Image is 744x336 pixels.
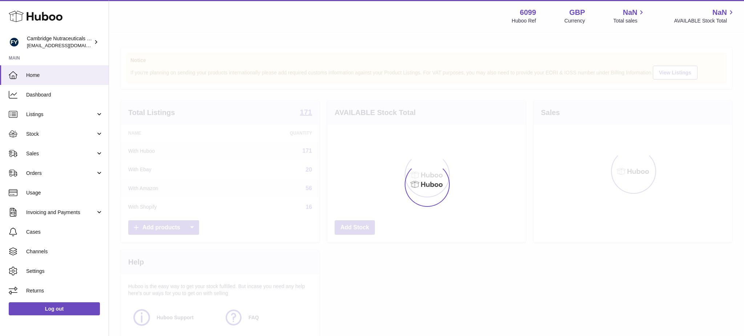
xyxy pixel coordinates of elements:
span: Total sales [613,17,646,24]
div: Currency [565,17,585,24]
span: NaN [623,8,637,17]
a: NaN AVAILABLE Stock Total [674,8,735,24]
span: Listings [26,111,96,118]
span: NaN [712,8,727,17]
div: Cambridge Nutraceuticals Ltd [27,35,92,49]
span: Channels [26,248,103,255]
span: Orders [26,170,96,177]
strong: 6099 [520,8,536,17]
strong: GBP [569,8,585,17]
a: NaN Total sales [613,8,646,24]
span: AVAILABLE Stock Total [674,17,735,24]
span: [EMAIL_ADDRESS][DOMAIN_NAME] [27,42,107,48]
span: Stock [26,131,96,138]
span: Invoicing and Payments [26,209,96,216]
span: Home [26,72,103,79]
div: Huboo Ref [512,17,536,24]
span: Dashboard [26,91,103,98]
span: Sales [26,150,96,157]
a: Log out [9,302,100,315]
img: internalAdmin-6099@internal.huboo.com [9,37,20,48]
span: Usage [26,189,103,196]
span: Settings [26,268,103,275]
span: Returns [26,287,103,294]
span: Cases [26,229,103,235]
